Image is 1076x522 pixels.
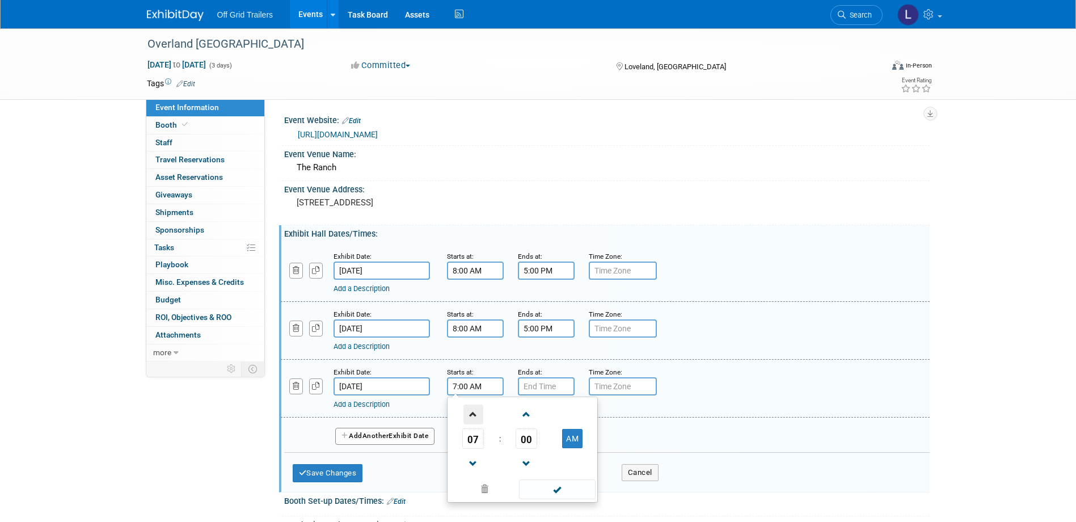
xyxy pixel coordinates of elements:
div: Exhibit Hall Dates/Times: [284,225,930,239]
span: Shipments [155,208,193,217]
small: Time Zone: [589,368,622,376]
span: Playbook [155,260,188,269]
a: Search [830,5,883,25]
input: Date [334,319,430,338]
div: Event Venue Name: [284,146,930,160]
span: more [153,348,171,357]
a: Attachments [146,327,264,344]
div: In-Person [905,61,932,70]
span: Asset Reservations [155,172,223,182]
input: End Time [518,377,575,395]
div: Event Website: [284,112,930,127]
a: Travel Reservations [146,151,264,169]
a: more [146,344,264,361]
a: Playbook [146,256,264,273]
a: Edit [176,80,195,88]
a: Add a Description [334,342,390,351]
a: Increment Minute [516,399,537,428]
a: Giveaways [146,187,264,204]
small: Starts at: [447,252,474,260]
small: Time Zone: [589,252,622,260]
img: Format-Inperson.png [892,61,904,70]
input: Time Zone [589,262,657,280]
span: Pick Minute [516,428,537,449]
div: Event Format [816,59,932,76]
button: Cancel [622,464,659,481]
small: Time Zone: [589,310,622,318]
span: Budget [155,295,181,304]
span: Search [846,11,872,19]
a: Booth [146,117,264,134]
a: Add a Description [334,400,390,409]
a: Clear selection [450,482,520,498]
button: AM [562,429,583,448]
button: Committed [347,60,415,71]
span: Pick Hour [462,428,484,449]
input: End Time [518,319,575,338]
span: to [171,60,182,69]
button: Save Changes [293,464,363,482]
small: Starts at: [447,368,474,376]
span: Attachments [155,330,201,339]
span: [DATE] [DATE] [147,60,206,70]
a: Done [518,482,596,498]
td: : [497,428,503,449]
span: Sponsorships [155,225,204,234]
a: Staff [146,134,264,151]
a: Decrement Minute [516,449,537,478]
span: Event Information [155,103,219,112]
div: Event Venue Address: [284,181,930,195]
td: Personalize Event Tab Strip [222,361,242,376]
input: Date [334,377,430,395]
small: Ends at: [518,368,542,376]
i: Booth reservation complete [182,121,188,128]
small: Exhibit Date: [334,368,372,376]
input: Start Time [447,319,504,338]
td: Toggle Event Tabs [241,361,264,376]
small: Exhibit Date: [334,252,372,260]
input: Time Zone [589,319,657,338]
div: Booth Set-up Dates/Times: [284,492,930,507]
a: Misc. Expenses & Credits [146,274,264,291]
a: Budget [146,292,264,309]
input: End Time [518,262,575,280]
a: Edit [387,498,406,506]
span: (3 days) [208,62,232,69]
a: Event Information [146,99,264,116]
input: Start Time [447,262,504,280]
div: The Ranch [293,159,921,176]
a: Decrement Hour [462,449,484,478]
img: ExhibitDay [147,10,204,21]
a: Tasks [146,239,264,256]
span: Misc. Expenses & Credits [155,277,244,287]
span: Booth [155,120,190,129]
pre: [STREET_ADDRESS] [297,197,541,208]
img: LAUREN ABUGHAZALEH [897,4,919,26]
span: Staff [155,138,172,147]
input: Time Zone [589,377,657,395]
td: Tags [147,78,195,89]
small: Ends at: [518,310,542,318]
span: Giveaways [155,190,192,199]
span: Travel Reservations [155,155,225,164]
a: Asset Reservations [146,169,264,186]
a: Shipments [146,204,264,221]
div: Overland [GEOGRAPHIC_DATA] [144,34,866,54]
span: Off Grid Trailers [217,10,273,19]
small: Ends at: [518,252,542,260]
a: ROI, Objectives & ROO [146,309,264,326]
span: ROI, Objectives & ROO [155,313,231,322]
button: AddAnotherExhibit Date [335,428,435,445]
a: Sponsorships [146,222,264,239]
a: Edit [342,117,361,125]
small: Exhibit Date: [334,310,372,318]
input: Start Time [447,377,504,395]
input: Date [334,262,430,280]
span: Another [362,432,389,440]
a: [URL][DOMAIN_NAME] [298,130,378,139]
a: Increment Hour [462,399,484,428]
span: Loveland, [GEOGRAPHIC_DATA] [624,62,726,71]
div: Event Rating [901,78,931,83]
a: Add a Description [334,284,390,293]
span: Tasks [154,243,174,252]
